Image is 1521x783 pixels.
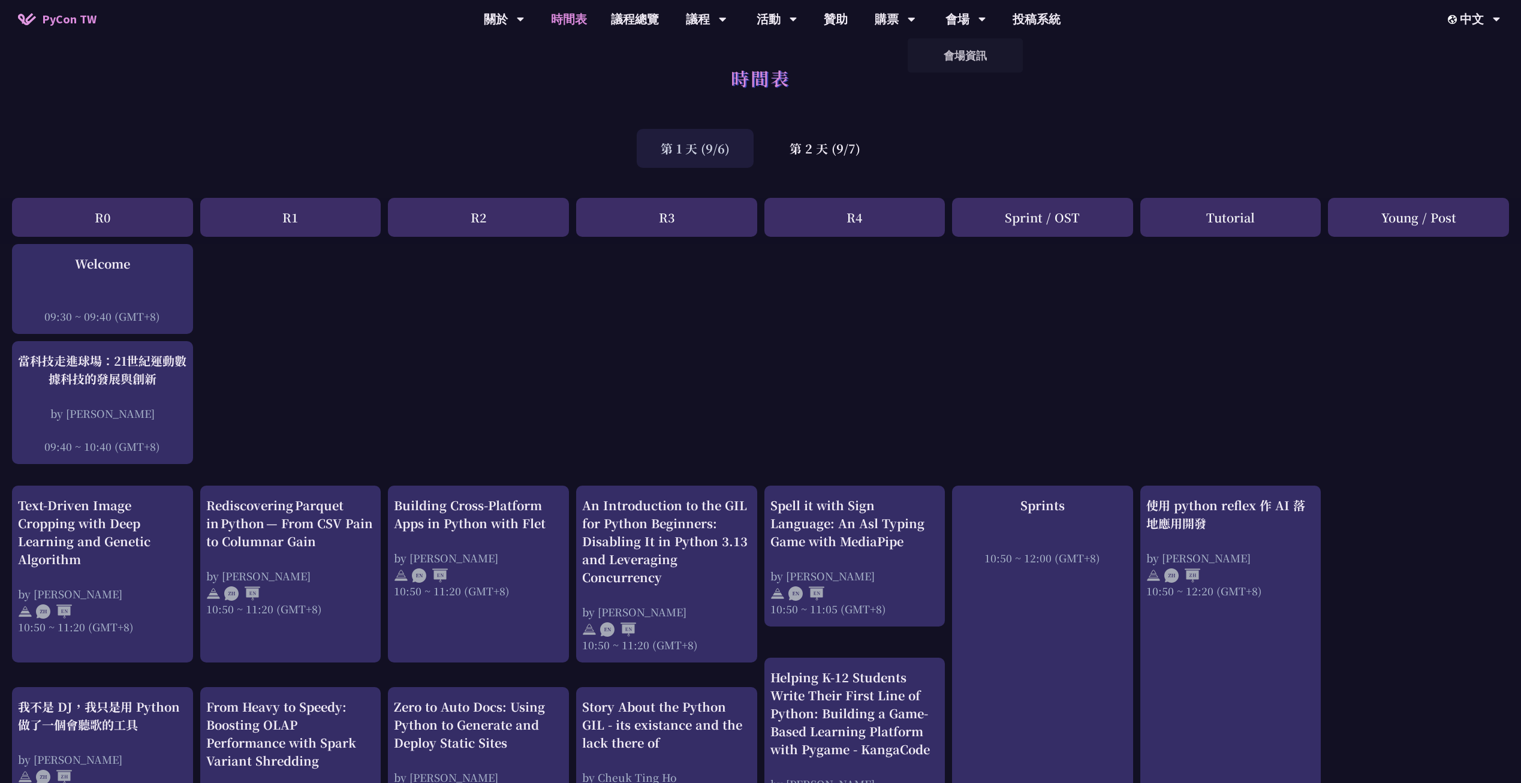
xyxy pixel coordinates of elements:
[952,198,1133,237] div: Sprint / OST
[18,439,187,454] div: 09:40 ~ 10:40 (GMT+8)
[224,586,260,601] img: ZHEN.371966e.svg
[18,698,187,734] div: 我不是 DJ，我只是用 Python 做了一個會聽歌的工具
[1146,583,1315,598] div: 10:50 ~ 12:20 (GMT+8)
[1328,198,1509,237] div: Young / Post
[582,622,597,637] img: svg+xml;base64,PHN2ZyB4bWxucz0iaHR0cDovL3d3dy53My5vcmcvMjAwMC9zdmciIHdpZHRoPSIyNCIgaGVpZ2h0PSIyNC...
[908,41,1023,70] a: 會場資訊
[206,568,375,583] div: by [PERSON_NAME]
[1448,15,1460,24] img: Locale Icon
[637,129,754,168] div: 第 1 天 (9/6)
[582,496,751,586] div: An Introduction to the GIL for Python Beginners: Disabling It in Python 3.13 and Leveraging Concu...
[206,601,375,616] div: 10:50 ~ 11:20 (GMT+8)
[12,198,193,237] div: R0
[770,668,939,758] div: Helping K-12 Students Write Their First Line of Python: Building a Game-Based Learning Platform w...
[412,568,448,583] img: ENEN.5a408d1.svg
[18,619,187,634] div: 10:50 ~ 11:20 (GMT+8)
[582,496,751,652] a: An Introduction to the GIL for Python Beginners: Disabling It in Python 3.13 and Leveraging Concu...
[206,496,375,550] div: Rediscovering Parquet in Python — From CSV Pain to Columnar Gain
[18,752,187,767] div: by [PERSON_NAME]
[18,352,187,388] div: 當科技走進球場：21世紀運動數據科技的發展與創新
[770,601,939,616] div: 10:50 ~ 11:05 (GMT+8)
[764,198,945,237] div: R4
[731,60,790,96] h1: 時間表
[36,604,72,619] img: ZHEN.371966e.svg
[1146,568,1161,583] img: svg+xml;base64,PHN2ZyB4bWxucz0iaHR0cDovL3d3dy53My5vcmcvMjAwMC9zdmciIHdpZHRoPSIyNCIgaGVpZ2h0PSIyNC...
[18,496,187,568] div: Text-Driven Image Cropping with Deep Learning and Genetic Algorithm
[206,586,221,601] img: svg+xml;base64,PHN2ZyB4bWxucz0iaHR0cDovL3d3dy53My5vcmcvMjAwMC9zdmciIHdpZHRoPSIyNCIgaGVpZ2h0PSIyNC...
[600,622,636,637] img: ENEN.5a408d1.svg
[18,352,187,454] a: 當科技走進球場：21世紀運動數據科技的發展與創新 by [PERSON_NAME] 09:40 ~ 10:40 (GMT+8)
[766,129,884,168] div: 第 2 天 (9/7)
[388,198,569,237] div: R2
[582,698,751,752] div: Story About the Python GIL - its existance and the lack there of
[958,550,1127,565] div: 10:50 ~ 12:00 (GMT+8)
[18,496,187,634] a: Text-Driven Image Cropping with Deep Learning and Genetic Algorithm by [PERSON_NAME] 10:50 ~ 11:2...
[42,10,97,28] span: PyCon TW
[1146,496,1315,598] a: 使用 python reflex 作 AI 落地應用開發 by [PERSON_NAME] 10:50 ~ 12:20 (GMT+8)
[200,198,381,237] div: R1
[1164,568,1200,583] img: ZHZH.38617ef.svg
[18,406,187,421] div: by [PERSON_NAME]
[576,198,757,237] div: R3
[18,255,187,273] div: Welcome
[394,568,408,583] img: svg+xml;base64,PHN2ZyB4bWxucz0iaHR0cDovL3d3dy53My5vcmcvMjAwMC9zdmciIHdpZHRoPSIyNCIgaGVpZ2h0PSIyNC...
[18,586,187,601] div: by [PERSON_NAME]
[18,13,36,25] img: Home icon of PyCon TW 2025
[788,586,824,601] img: ENEN.5a408d1.svg
[770,496,939,550] div: Spell it with Sign Language: An Asl Typing Game with MediaPipe
[394,698,563,752] div: Zero to Auto Docs: Using Python to Generate and Deploy Static Sites
[1140,198,1321,237] div: Tutorial
[958,496,1127,514] div: Sprints
[394,496,563,598] a: Building Cross-Platform Apps in Python with Flet by [PERSON_NAME] 10:50 ~ 11:20 (GMT+8)
[394,583,563,598] div: 10:50 ~ 11:20 (GMT+8)
[6,4,109,34] a: PyCon TW
[770,586,785,601] img: svg+xml;base64,PHN2ZyB4bWxucz0iaHR0cDovL3d3dy53My5vcmcvMjAwMC9zdmciIHdpZHRoPSIyNCIgaGVpZ2h0PSIyNC...
[18,604,32,619] img: svg+xml;base64,PHN2ZyB4bWxucz0iaHR0cDovL3d3dy53My5vcmcvMjAwMC9zdmciIHdpZHRoPSIyNCIgaGVpZ2h0PSIyNC...
[18,309,187,324] div: 09:30 ~ 09:40 (GMT+8)
[206,496,375,616] a: Rediscovering Parquet in Python — From CSV Pain to Columnar Gain by [PERSON_NAME] 10:50 ~ 11:20 (...
[582,637,751,652] div: 10:50 ~ 11:20 (GMT+8)
[206,698,375,770] div: From Heavy to Speedy: Boosting OLAP Performance with Spark Variant Shredding
[394,496,563,532] div: Building Cross-Platform Apps in Python with Flet
[770,568,939,583] div: by [PERSON_NAME]
[770,496,939,616] a: Spell it with Sign Language: An Asl Typing Game with MediaPipe by [PERSON_NAME] 10:50 ~ 11:05 (GM...
[582,604,751,619] div: by [PERSON_NAME]
[394,550,563,565] div: by [PERSON_NAME]
[1146,550,1315,565] div: by [PERSON_NAME]
[1146,496,1315,532] div: 使用 python reflex 作 AI 落地應用開發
